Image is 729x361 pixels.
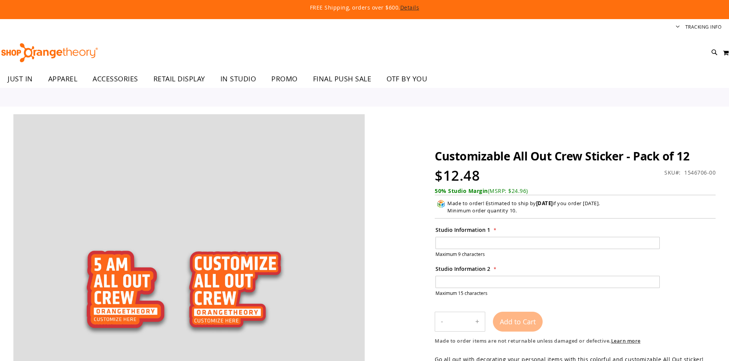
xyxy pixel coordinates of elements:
[271,70,298,87] span: PROMO
[153,70,205,87] span: RETAIL DISPLAY
[220,70,256,87] span: IN STUDIO
[435,187,488,194] b: 50% Studio Margin
[435,251,660,257] p: Maximum 9 characters
[447,207,600,214] p: Minimum order quantity 10.
[685,24,722,30] a: Tracking Info
[536,200,553,207] span: [DATE]
[447,200,600,218] div: Made to order! Estimated to ship by if you order [DATE].
[470,312,485,331] button: Increase product quantity
[435,148,689,164] span: Customizable All Out Crew Sticker - Pack of 12
[93,70,138,87] span: ACCESSORIES
[313,70,372,87] span: FINAL PUSH SALE
[435,166,480,185] span: $12.48
[449,312,470,331] input: Product quantity
[387,70,427,87] span: OTF BY YOU
[435,187,716,195] div: (MSRP: $24.96)
[684,169,716,176] div: 1546706-00
[264,70,305,88] a: PROMO
[435,226,490,233] span: Studio Information 1
[435,337,716,345] div: Made to order items are not returnable unless damaged or defective.
[135,4,594,11] p: FREE Shipping, orders over $600.
[379,70,435,88] a: OTF BY YOU
[213,70,264,88] a: IN STUDIO
[664,169,681,176] strong: SKU
[146,70,213,88] a: RETAIL DISPLAY
[85,70,146,87] a: ACCESSORIES
[8,70,33,87] span: JUST IN
[611,337,641,344] a: Learn more
[435,290,660,296] p: Maximum 15 characters
[435,265,490,272] span: Studio Information 2
[400,4,419,11] a: Details
[676,24,680,31] button: Account menu
[305,70,379,88] a: FINAL PUSH SALE
[435,312,449,331] button: Decrease product quantity
[48,70,78,87] span: APPAREL
[41,70,85,88] a: APPAREL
